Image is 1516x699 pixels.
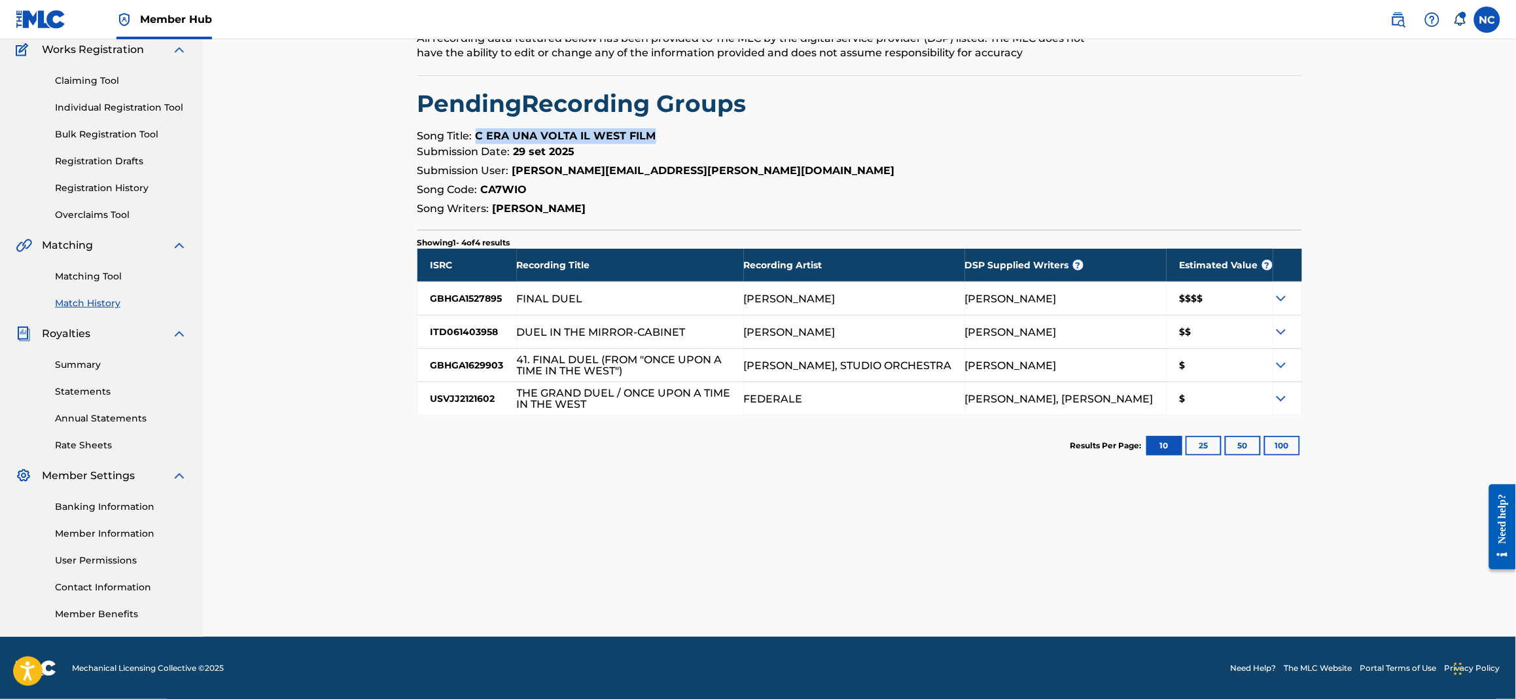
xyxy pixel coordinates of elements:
span: Member Hub [140,12,212,27]
div: User Menu [1474,7,1500,33]
a: Contact Information [55,581,187,594]
img: Top Rightsholder [116,12,132,27]
a: Annual Statements [55,412,187,425]
div: $$$$ [1167,282,1273,315]
div: Recording Title [517,249,744,281]
div: ITD061403958 [417,315,517,348]
span: Submission User: [417,164,509,177]
img: MLC Logo [16,10,66,29]
img: Expand Icon [1273,324,1289,340]
span: Mechanical Licensing Collective © 2025 [72,662,224,674]
a: Rate Sheets [55,439,187,452]
span: Royalties [42,326,90,342]
a: Banking Information [55,500,187,514]
div: [PERSON_NAME] [744,327,836,338]
a: Summary [55,358,187,372]
img: expand [171,42,187,58]
div: DUEL IN THE MIRROR-CABINET [517,327,686,338]
img: logo [16,660,56,676]
a: Individual Registration Tool [55,101,187,115]
a: Bulk Registration Tool [55,128,187,141]
img: search [1390,12,1406,27]
strong: CA7WIO [481,183,527,196]
a: The MLC Website [1284,662,1352,674]
div: [PERSON_NAME] [965,293,1057,304]
div: GBHGA1527895 [417,282,517,315]
div: $$ [1167,315,1273,348]
img: expand [171,326,187,342]
div: Widget chat [1451,636,1516,699]
a: Statements [55,385,187,399]
div: FINAL DUEL [517,293,583,304]
div: Estimated Value [1167,249,1273,281]
a: Member Information [55,527,187,541]
img: Member Settings [16,468,31,484]
strong: C ERA UNA VOLTA IL WEST FILM [476,130,656,142]
a: Registration Drafts [55,154,187,168]
a: Public Search [1385,7,1411,33]
span: ? [1262,260,1273,270]
span: Matching [42,238,93,253]
div: All recording data featured below has been provided to The MLC by the digital service provider (D... [417,31,1099,60]
div: THE GRAND DUEL / ONCE UPON A TIME IN THE WEST [517,387,731,410]
img: expand [171,238,187,253]
div: 41. FINAL DUEL (FROM "ONCE UPON A TIME IN THE WEST") [517,354,731,376]
a: Claiming Tool [55,74,187,88]
a: Registration History [55,181,187,195]
div: GBHGA1629903 [417,349,517,382]
img: Royalties [16,326,31,342]
span: ? [1073,260,1084,270]
iframe: Chat Widget [1451,636,1516,699]
a: User Permissions [55,554,187,567]
div: ISRC [417,249,517,281]
strong: [PERSON_NAME] [493,202,586,215]
p: Showing 1 - 4 of 4 results [417,237,510,249]
a: Need Help? [1231,662,1277,674]
span: Song Code: [417,183,478,196]
button: 25 [1186,436,1222,456]
span: Submission Date: [417,145,510,158]
button: 10 [1146,436,1182,456]
div: Trascina [1454,649,1462,689]
div: [PERSON_NAME], STUDIO ORCHESTRA [744,360,952,371]
span: Song Writers: [417,202,489,215]
div: FEDERALE [744,393,803,404]
img: expand [171,468,187,484]
a: Member Benefits [55,607,187,621]
button: 100 [1264,436,1300,456]
div: $ [1167,382,1273,415]
a: Matching Tool [55,270,187,283]
img: Expand Icon [1273,391,1289,406]
button: 50 [1225,436,1261,456]
div: Notifications [1453,13,1466,26]
div: [PERSON_NAME] [965,327,1057,338]
div: [PERSON_NAME], [PERSON_NAME] [965,393,1154,404]
strong: 29 set 2025 [514,145,575,158]
div: Recording Artist [744,249,965,281]
img: help [1424,12,1440,27]
img: Expand Icon [1273,291,1289,306]
p: Results Per Page: [1070,440,1145,452]
h2: Pending Recording Groups [417,89,1302,118]
iframe: Resource Center [1479,475,1516,580]
a: Match History [55,296,187,310]
img: Expand Icon [1273,357,1289,373]
a: Portal Terms of Use [1360,662,1437,674]
span: Works Registration [42,42,144,58]
img: Works Registration [16,42,33,58]
div: [PERSON_NAME] [965,360,1057,371]
strong: [PERSON_NAME][EMAIL_ADDRESS][PERSON_NAME][DOMAIN_NAME] [512,164,895,177]
div: [PERSON_NAME] [744,293,836,304]
div: $ [1167,349,1273,382]
div: USVJJ2121602 [417,382,517,415]
span: Member Settings [42,468,135,484]
a: Overclaims Tool [55,208,187,222]
span: Song Title: [417,130,472,142]
div: DSP Supplied Writers [965,249,1167,281]
img: Matching [16,238,32,253]
div: Help [1419,7,1445,33]
a: Privacy Policy [1445,662,1500,674]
